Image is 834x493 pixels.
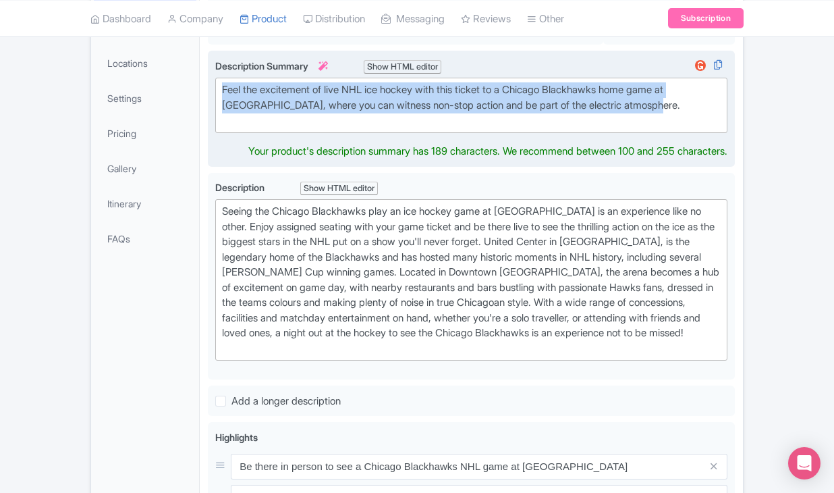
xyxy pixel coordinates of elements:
span: Description Summary [215,60,330,72]
div: Feel the excitement of live NHL ice hockey with this ticket to a Chicago Blackhawks home game at ... [222,82,721,128]
span: Highlights [215,432,258,443]
a: Settings [94,83,196,113]
a: Gallery [94,153,196,184]
span: Add a longer description [231,394,341,407]
div: Your product's description summary has 189 characters. We recommend between 100 and 255 characters. [248,144,727,159]
div: Show HTML editor [300,182,378,196]
span: Description [215,182,267,193]
a: Locations [94,48,196,78]
a: Pricing [94,118,196,149]
a: Itinerary [94,188,196,219]
a: FAQs [94,224,196,254]
img: getyourguide-review-widget-01-c9ff127aecadc9be5c96765474840e58.svg [692,59,708,72]
div: Open Intercom Messenger [788,447,821,479]
a: Subscription [668,8,744,28]
div: Show HTML editor [364,60,441,74]
div: Seeing the Chicago Blackhawks play an ice hockey game at [GEOGRAPHIC_DATA] is an experience like ... [222,204,721,356]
